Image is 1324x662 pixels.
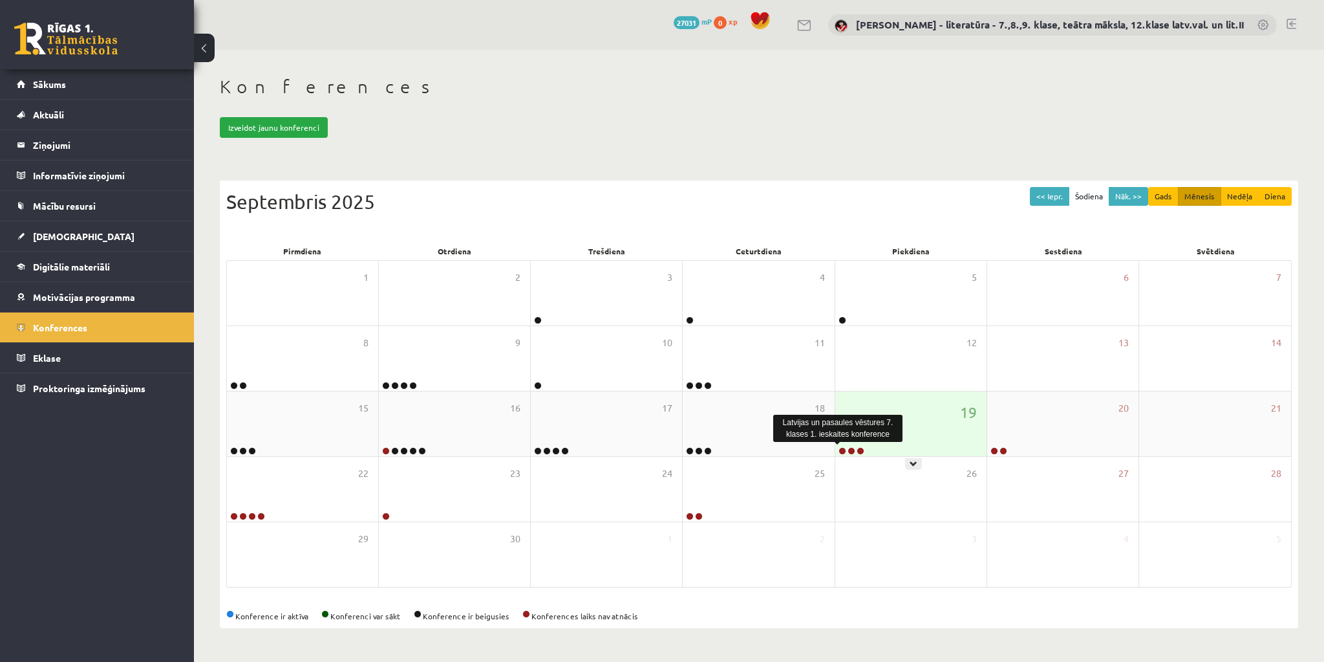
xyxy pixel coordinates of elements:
a: 0 xp [714,16,743,27]
span: Digitālie materiāli [33,261,110,272]
div: Konference ir aktīva Konferenci var sākt Konference ir beigusies Konferences laiks nav atnācis [226,610,1292,622]
span: 22 [358,467,368,481]
span: 13 [1118,336,1129,350]
span: Mācību resursi [33,200,96,212]
h1: Konferences [220,76,1298,98]
button: Šodiena [1069,187,1109,206]
a: Eklase [17,343,178,373]
div: Ceturtdiena [683,242,835,260]
span: Aktuāli [33,109,64,120]
img: Sandra Saulīte - literatūra - 7.,8.,9. klase, teātra māksla, 12.klase latv.val. un lit.II [835,19,848,32]
span: 15 [358,401,368,415]
span: 4 [1124,532,1129,546]
a: Konferences [17,313,178,342]
span: Konferences [33,322,87,333]
span: 18 [815,401,825,415]
span: 3 [667,270,672,285]
a: Informatīvie ziņojumi [17,160,178,190]
div: Pirmdiena [226,242,378,260]
a: Aktuāli [17,100,178,129]
a: Izveidot jaunu konferenci [220,117,328,138]
span: 24 [662,467,672,481]
span: 17 [662,401,672,415]
a: [PERSON_NAME] - literatūra - 7.,8.,9. klase, teātra māksla, 12.klase latv.val. un lit.II [856,18,1244,31]
span: 21 [1271,401,1281,415]
a: Sākums [17,69,178,99]
div: Septembris 2025 [226,187,1292,216]
a: 27031 mP [674,16,712,27]
div: Trešdiena [531,242,683,260]
a: Digitālie materiāli [17,252,178,281]
button: Nāk. >> [1109,187,1148,206]
span: Proktoringa izmēģinājums [33,382,145,394]
div: Piekdiena [835,242,987,260]
span: 1 [363,270,368,285]
span: 14 [1271,336,1281,350]
span: 28 [1271,467,1281,481]
span: 12 [966,336,977,350]
a: Mācību resursi [17,191,178,221]
span: 23 [510,467,520,481]
span: 5 [972,270,977,285]
span: 27031 [674,16,699,29]
span: 25 [815,467,825,481]
span: Motivācijas programma [33,291,135,303]
button: Nedēļa [1221,187,1259,206]
button: Gads [1148,187,1179,206]
span: xp [729,16,737,27]
a: Motivācijas programma [17,282,178,312]
button: << Iepr. [1030,187,1069,206]
span: 4 [820,270,825,285]
a: Proktoringa izmēģinājums [17,373,178,403]
span: 1 [667,532,672,546]
span: 2 [820,532,825,546]
span: 27 [1118,467,1129,481]
span: 7 [1276,270,1281,285]
span: 19 [960,401,977,423]
a: [DEMOGRAPHIC_DATA] [17,221,178,251]
span: 8 [363,336,368,350]
span: 6 [1124,270,1129,285]
div: Svētdiena [1140,242,1292,260]
span: 16 [510,401,520,415]
span: 5 [1276,532,1281,546]
span: 0 [714,16,727,29]
span: 20 [1118,401,1129,415]
span: Sākums [33,78,66,90]
span: 26 [966,467,977,481]
div: Sestdiena [987,242,1139,260]
button: Diena [1258,187,1292,206]
legend: Informatīvie ziņojumi [33,160,178,190]
span: 9 [515,336,520,350]
span: 29 [358,532,368,546]
div: Otrdiena [378,242,530,260]
span: Eklase [33,352,61,364]
span: 2 [515,270,520,285]
span: 10 [662,336,672,350]
span: mP [701,16,712,27]
span: 11 [815,336,825,350]
a: Ziņojumi [17,130,178,160]
span: [DEMOGRAPHIC_DATA] [33,230,134,242]
legend: Ziņojumi [33,130,178,160]
span: 30 [510,532,520,546]
div: Latvijas un pasaules vēstures 7. klases 1. ieskaites konference [773,415,902,442]
span: 3 [972,532,977,546]
a: Rīgas 1. Tālmācības vidusskola [14,23,118,55]
button: Mēnesis [1178,187,1221,206]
